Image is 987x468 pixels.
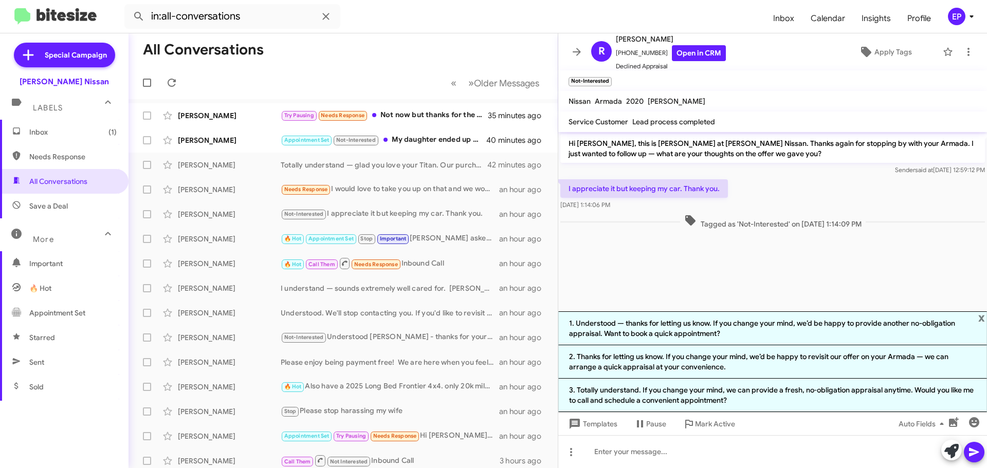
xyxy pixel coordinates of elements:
[499,332,550,343] div: an hour ago
[558,311,987,345] li: 1. Understood — thanks for letting us know. If you change your mind, we’d be happy to provide ano...
[29,308,85,318] span: Appointment Set
[632,117,715,126] span: Lead process completed
[284,211,324,217] span: Not-Interested
[499,308,550,318] div: an hour ago
[336,433,366,439] span: Try Pausing
[281,308,499,318] div: Understood. We'll stop contacting you. If you'd like to revisit selling your vehicle later, reply...
[488,135,550,145] div: 40 minutes ago
[308,261,335,268] span: Call Them
[178,258,281,269] div: [PERSON_NAME]
[281,233,499,245] div: [PERSON_NAME] asked that we pray for him
[616,33,726,45] span: [PERSON_NAME]
[308,235,354,242] span: Appointment Set
[499,382,550,392] div: an hour ago
[178,308,281,318] div: [PERSON_NAME]
[445,72,463,93] button: Previous
[281,405,499,417] div: Please stop harassing my wife
[451,77,456,89] span: «
[178,209,281,219] div: [PERSON_NAME]
[281,283,499,293] div: I understand — sounds extremely well cared for. [PERSON_NAME]'s are harder to come by in great co...
[281,208,499,220] div: I appreciate it but keeping my car. Thank you.
[330,458,368,465] span: Not Interested
[281,257,499,270] div: Inbound Call
[978,311,985,324] span: x
[899,4,939,33] a: Profile
[560,134,985,163] p: Hi [PERSON_NAME], this is [PERSON_NAME] at [PERSON_NAME] Nissan. Thanks again for stopping by wit...
[499,357,550,367] div: an hour ago
[890,415,956,433] button: Auto Fields
[445,72,545,93] nav: Page navigation example
[499,209,550,219] div: an hour ago
[566,415,617,433] span: Templates
[616,61,726,71] span: Declined Appraisal
[281,357,499,367] div: Please enjoy being payment free! We are here when you feel the time's right - thank you [PERSON_N...
[45,50,107,60] span: Special Campaign
[284,186,328,193] span: Needs Response
[380,235,407,242] span: Important
[474,78,539,89] span: Older Messages
[558,345,987,379] li: 2. Thanks for letting us know. If you change your mind, we’d be happy to revisit our offer on you...
[569,77,612,86] small: Not-Interested
[832,43,938,61] button: Apply Tags
[680,214,866,229] span: Tagged as 'Not-Interested' on [DATE] 1:14:09 PM
[178,382,281,392] div: [PERSON_NAME]
[321,112,364,119] span: Needs Response
[558,379,987,412] li: 3. Totally understand. If you change your mind, we can provide a fresh, no‑obligation appraisal a...
[29,152,117,162] span: Needs Response
[560,201,610,209] span: [DATE] 1:14:06 PM
[626,97,644,106] span: 2020
[29,127,117,137] span: Inbox
[462,72,545,93] button: Next
[499,283,550,293] div: an hour ago
[569,97,591,106] span: Nissan
[488,110,550,121] div: 35 minutes ago
[558,415,626,433] button: Templates
[178,234,281,244] div: [PERSON_NAME]
[281,134,488,146] div: My daughter ended up buying a vehicle on her own up in [GEOGRAPHIC_DATA] where she lives. Thank y...
[499,431,550,441] div: an hour ago
[29,357,44,367] span: Sent
[853,4,899,33] a: Insights
[178,332,281,343] div: [PERSON_NAME]
[284,112,314,119] span: Try Pausing
[674,415,743,433] button: Mark Active
[939,8,976,25] button: EP
[695,415,735,433] span: Mark Active
[948,8,965,25] div: EP
[802,4,853,33] a: Calendar
[499,234,550,244] div: an hour ago
[895,166,985,174] span: Sender [DATE] 12:59:12 PM
[29,201,68,211] span: Save a Deal
[178,357,281,367] div: [PERSON_NAME]
[178,431,281,441] div: [PERSON_NAME]
[281,454,500,467] div: Inbound Call
[281,109,488,121] div: Not now but thanks for the info
[14,43,115,67] a: Special Campaign
[178,406,281,417] div: [PERSON_NAME]
[108,127,117,137] span: (1)
[598,43,605,60] span: R
[281,381,499,392] div: Also have a 2025 Long Bed Frontier 4x4. only 20k miles, 1 owner for $35k
[281,430,499,442] div: Hi [PERSON_NAME], as explained to [PERSON_NAME], the [PERSON_NAME] [DEMOGRAPHIC_DATA] that was he...
[29,382,44,392] span: Sold
[646,415,666,433] span: Pause
[33,103,63,113] span: Labels
[178,283,281,293] div: [PERSON_NAME]
[33,235,54,244] span: More
[595,97,622,106] span: Armada
[284,458,311,465] span: Call Them
[373,433,417,439] span: Needs Response
[616,45,726,61] span: [PHONE_NUMBER]
[354,261,398,268] span: Needs Response
[899,415,948,433] span: Auto Fields
[626,415,674,433] button: Pause
[178,160,281,170] div: [PERSON_NAME]
[29,283,51,293] span: 🔥 Hot
[499,184,550,195] div: an hour ago
[499,406,550,417] div: an hour ago
[178,184,281,195] div: [PERSON_NAME]
[915,166,933,174] span: said at
[336,137,376,143] span: Not-Interested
